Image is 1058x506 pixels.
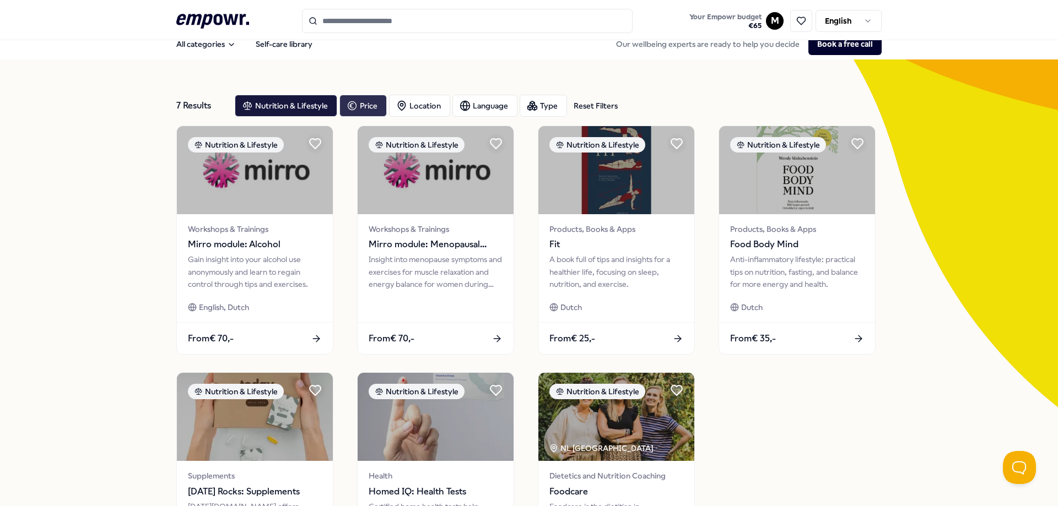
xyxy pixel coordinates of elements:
div: Nutrition & Lifestyle [369,137,465,153]
span: € 65 [689,21,762,30]
span: Food Body Mind [730,237,864,252]
span: Dutch [741,301,763,313]
a: package imageNutrition & LifestyleProducts, Books & AppsFitA book full of tips and insights for a... [538,126,695,355]
iframe: Help Scout Beacon - Open [1003,451,1036,484]
div: Anti-inflammatory lifestyle: practical tips on nutrition, fasting, and balance for more energy an... [730,253,864,290]
div: Nutrition & Lifestyle [730,137,826,153]
div: Nutrition & Lifestyle [188,137,284,153]
span: Workshops & Trainings [369,223,503,235]
span: Mirro module: Menopausal complaints [369,237,503,252]
div: 7 Results [176,95,226,117]
span: Mirro module: Alcohol [188,237,322,252]
img: package image [177,373,333,461]
span: From € 25,- [549,331,595,346]
img: package image [719,126,875,214]
div: Nutrition & Lifestyle [549,384,645,399]
input: Search for products, categories or subcategories [302,9,633,33]
span: Supplements [188,470,322,482]
span: Fit [549,237,683,252]
a: package imageNutrition & LifestyleProducts, Books & AppsFood Body MindAnti-inflammatory lifestyle... [719,126,876,355]
a: Your Empowr budget€65 [685,9,766,32]
button: Nutrition & Lifestyle [235,95,337,117]
div: Insight into menopause symptoms and exercises for muscle relaxation and energy balance for women ... [369,253,503,290]
button: Your Empowr budget€65 [687,10,764,32]
a: package imageNutrition & LifestyleWorkshops & TrainingsMirro module: AlcoholGain insight into you... [176,126,333,355]
img: package image [538,126,694,214]
span: [DATE] Rocks: Supplements [188,485,322,499]
img: package image [538,373,694,461]
button: Book a free call [808,33,882,55]
div: A book full of tips and insights for a healthier life, focusing on sleep, nutrition, and exercise. [549,253,683,290]
div: Our wellbeing experts are ready to help you decide [607,33,882,55]
div: Nutrition & Lifestyle [369,384,465,399]
span: Foodcare [549,485,683,499]
span: Your Empowr budget [689,13,762,21]
button: All categories [168,33,245,55]
button: M [766,12,784,30]
span: Health [369,470,503,482]
button: Price [339,95,387,117]
nav: Main [168,33,321,55]
span: From € 70,- [369,331,414,346]
div: NL [GEOGRAPHIC_DATA] [549,442,655,454]
div: Gain insight into your alcohol use anonymously and learn to regain control through tips and exerc... [188,253,322,290]
div: Reset Filters [574,100,618,112]
span: Products, Books & Apps [549,223,683,235]
button: Type [520,95,567,117]
span: Dutch [560,301,582,313]
span: From € 70,- [188,331,234,346]
span: Dietetics and Nutrition Coaching [549,470,683,482]
img: package image [177,126,333,214]
span: Homed IQ: Health Tests [369,485,503,499]
a: package imageNutrition & LifestyleWorkshops & TrainingsMirro module: Menopausal complaintsInsight... [357,126,514,355]
button: Location [389,95,450,117]
span: From € 35,- [730,331,776,346]
img: package image [358,126,514,214]
a: Self-care library [247,33,321,55]
span: Workshops & Trainings [188,223,322,235]
div: Nutrition & Lifestyle [549,137,645,153]
span: English, Dutch [199,301,249,313]
img: package image [358,373,514,461]
button: Language [452,95,517,117]
span: Products, Books & Apps [730,223,864,235]
div: Nutrition & Lifestyle [188,384,284,399]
